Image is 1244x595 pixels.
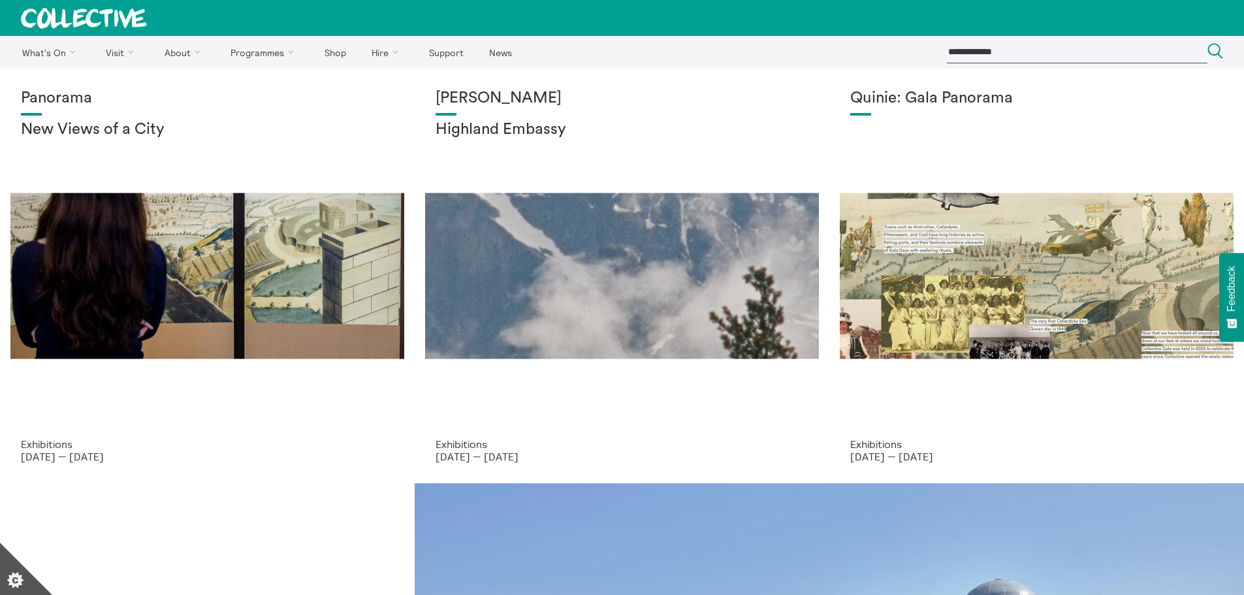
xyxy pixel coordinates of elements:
[10,36,92,69] a: What's On
[21,89,394,108] h1: Panorama
[95,36,151,69] a: Visit
[1226,266,1237,312] span: Feedback
[313,36,357,69] a: Shop
[415,69,829,483] a: Solar wheels 17 [PERSON_NAME] Highland Embassy Exhibitions [DATE] — [DATE]
[153,36,217,69] a: About
[360,36,415,69] a: Hire
[850,451,1223,462] p: [DATE] — [DATE]
[436,438,808,450] p: Exhibitions
[477,36,523,69] a: News
[436,89,808,108] h1: [PERSON_NAME]
[850,89,1223,108] h1: Quinie: Gala Panorama
[21,438,394,450] p: Exhibitions
[417,36,475,69] a: Support
[829,69,1244,483] a: Josie Vallely Quinie: Gala Panorama Exhibitions [DATE] — [DATE]
[21,121,394,139] h2: New Views of a City
[219,36,311,69] a: Programmes
[850,438,1223,450] p: Exhibitions
[21,451,394,462] p: [DATE] — [DATE]
[436,121,808,139] h2: Highland Embassy
[436,451,808,462] p: [DATE] — [DATE]
[1219,253,1244,342] button: Feedback - Show survey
